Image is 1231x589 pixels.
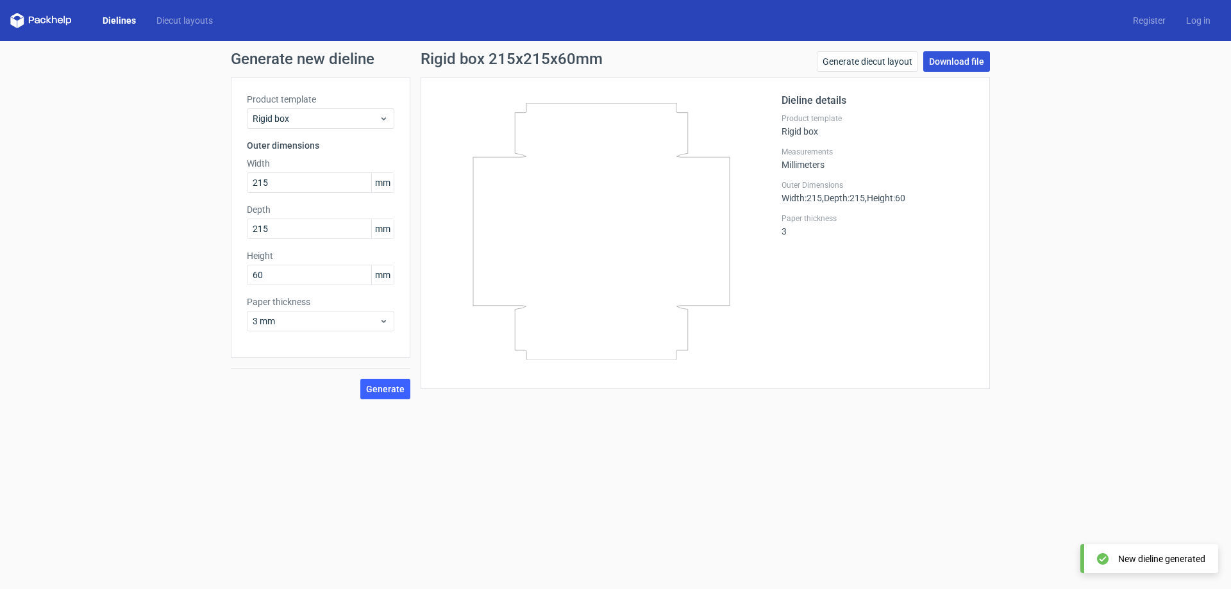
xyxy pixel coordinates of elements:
[782,113,974,124] label: Product template
[247,157,394,170] label: Width
[253,112,379,125] span: Rigid box
[253,315,379,328] span: 3 mm
[822,193,865,203] span: , Depth : 215
[782,93,974,108] h2: Dieline details
[366,385,405,394] span: Generate
[782,180,974,190] label: Outer Dimensions
[782,213,974,224] label: Paper thickness
[247,93,394,106] label: Product template
[247,203,394,216] label: Depth
[1118,552,1205,565] div: New dieline generated
[782,147,974,170] div: Millimeters
[782,213,974,236] div: 3
[421,51,603,67] h1: Rigid box 215x215x60mm
[1176,14,1221,27] a: Log in
[231,51,1000,67] h1: Generate new dieline
[247,249,394,262] label: Height
[817,51,918,72] a: Generate diecut layout
[247,295,394,308] label: Paper thickness
[782,113,974,137] div: Rigid box
[1123,14,1176,27] a: Register
[923,51,990,72] a: Download file
[92,14,146,27] a: Dielines
[782,193,822,203] span: Width : 215
[782,147,974,157] label: Measurements
[371,265,394,285] span: mm
[360,379,410,399] button: Generate
[371,219,394,238] span: mm
[146,14,223,27] a: Diecut layouts
[371,173,394,192] span: mm
[247,139,394,152] h3: Outer dimensions
[865,193,905,203] span: , Height : 60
